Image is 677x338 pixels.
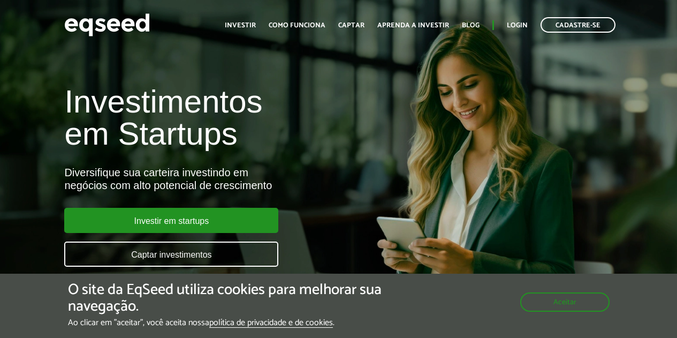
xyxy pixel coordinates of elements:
a: Investir [225,22,256,29]
div: Diversifique sua carteira investindo em negócios com alto potencial de crescimento [64,166,387,192]
a: Aprenda a investir [377,22,449,29]
img: EqSeed [64,11,150,39]
a: Captar investimentos [64,242,278,267]
a: Investir em startups [64,208,278,233]
a: Cadastre-se [541,17,615,33]
a: Como funciona [269,22,325,29]
a: política de privacidade e de cookies [209,319,333,328]
a: Blog [462,22,480,29]
h1: Investimentos em Startups [64,86,387,150]
button: Aceitar [520,292,610,312]
h5: O site da EqSeed utiliza cookies para melhorar sua navegação. [68,282,393,315]
a: Captar [338,22,364,29]
p: Ao clicar em "aceitar", você aceita nossa . [68,318,393,328]
a: Login [507,22,528,29]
